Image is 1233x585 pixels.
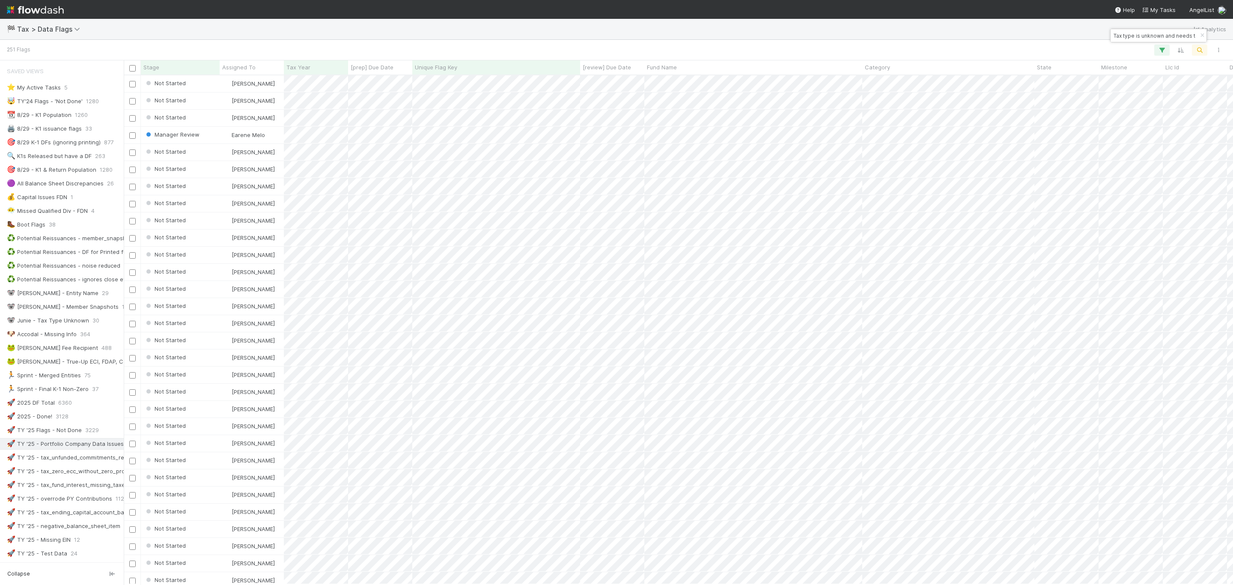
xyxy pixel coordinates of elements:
[7,303,15,310] span: 🐨
[1114,6,1135,14] div: Help
[155,217,186,224] span: Not Started
[7,316,15,324] span: 🐨
[232,269,275,275] span: [PERSON_NAME]
[80,329,90,340] span: 364
[155,200,186,206] span: Not Started
[865,63,890,72] span: Category
[232,508,275,515] span: [PERSON_NAME]
[122,301,137,312] span: 11237
[155,457,186,463] span: Not Started
[7,371,15,379] span: 🏃
[583,63,631,72] span: [review] Due Date
[155,371,186,378] span: Not Started
[49,219,56,230] span: 38
[7,397,55,408] div: 2025 DF Total
[64,82,68,93] span: 5
[129,201,136,207] input: Toggle Row Selected
[223,166,230,173] img: avatar_d45d11ee-0024-4901-936f-9df0a9cc3b4e.png
[129,269,136,276] input: Toggle Row Selected
[223,371,230,378] img: avatar_d45d11ee-0024-4901-936f-9df0a9cc3b4e.png
[415,63,457,72] span: Unique Flag Key
[7,193,15,200] span: 💰
[84,370,91,381] span: 75
[7,179,15,187] span: 🟣
[155,576,186,583] span: Not Started
[155,148,186,155] span: Not Started
[232,131,265,138] span: Earene Melo
[7,356,134,367] div: [PERSON_NAME] - True-Up ECI, FDAP, Carry
[232,388,275,395] span: [PERSON_NAME]
[129,132,136,139] input: Toggle Row Selected
[129,458,136,464] input: Toggle Row Selected
[7,481,15,488] span: 🚀
[129,492,136,498] input: Toggle Row Selected
[232,286,275,292] span: [PERSON_NAME]
[232,525,275,532] span: [PERSON_NAME]
[223,560,230,567] img: avatar_d45d11ee-0024-4901-936f-9df0a9cc3b4e.png
[7,207,15,214] span: 😶‍🌫️
[223,131,230,138] img: avatar_bc42736a-3f00-4d10-a11d-d22e63cdc729.png
[129,184,136,190] input: Toggle Row Selected
[129,424,136,430] input: Toggle Row Selected
[223,251,230,258] img: avatar_d45d11ee-0024-4901-936f-9df0a9cc3b4e.png
[155,268,186,275] span: Not Started
[223,406,230,412] img: avatar_d45d11ee-0024-4901-936f-9df0a9cc3b4e.png
[155,285,186,292] span: Not Started
[116,493,124,504] span: 112
[129,526,136,533] input: Toggle Row Selected
[155,114,186,121] span: Not Started
[155,439,186,446] span: Not Started
[1142,6,1176,13] span: My Tasks
[155,542,186,549] span: Not Started
[7,123,82,134] div: 8/29 - K1 issuance flags
[7,329,77,340] div: Accodal - Missing Info
[7,289,15,296] span: 🐨
[1218,6,1226,15] img: avatar_bc42736a-3f00-4d10-a11d-d22e63cdc729.png
[351,63,393,72] span: [prep] Due Date
[232,303,275,310] span: [PERSON_NAME]
[7,3,64,17] img: logo-inverted-e16ddd16eac7371096b0.svg
[85,425,99,436] span: 3229
[7,507,172,518] div: TY '25 - tax_ending_capital_account_balance_is_negative
[155,491,186,498] span: Not Started
[232,440,275,447] span: [PERSON_NAME]
[223,337,230,344] img: avatar_d45d11ee-0024-4901-936f-9df0a9cc3b4e.png
[7,384,89,394] div: Sprint - Final K-1 Non-Zero
[129,149,136,156] input: Toggle Row Selected
[155,354,186,361] span: Not Started
[7,467,15,475] span: 🚀
[223,114,230,121] img: avatar_d45d11ee-0024-4901-936f-9df0a9cc3b4e.png
[232,371,275,378] span: [PERSON_NAME]
[92,384,98,394] span: 37
[92,315,99,326] span: 30
[74,534,80,545] span: 12
[7,495,15,502] span: 🚀
[223,543,230,549] img: avatar_d45d11ee-0024-4901-936f-9df0a9cc3b4e.png
[155,405,186,412] span: Not Started
[7,260,120,271] div: Potential Reissuances - noise reduced
[223,80,230,87] img: avatar_d45d11ee-0024-4901-936f-9df0a9cc3b4e.png
[7,534,71,545] div: TY '25 - Missing EIN
[7,110,71,120] div: 8/29 - K1 Population
[223,234,230,241] img: avatar_d45d11ee-0024-4901-936f-9df0a9cc3b4e.png
[95,151,105,161] span: 263
[129,235,136,242] input: Toggle Row Selected
[7,399,15,406] span: 🚀
[7,439,124,449] div: TY '25 - Portfolio Company Data Issues
[129,578,136,584] input: Toggle Row Selected
[7,111,15,118] span: 📆
[7,480,137,490] div: TY '25 - tax_fund_interest_missing_taxed_as
[222,63,256,72] span: Assigned To
[7,151,92,161] div: K1s Released but have a DF
[155,182,186,189] span: Not Started
[223,97,230,104] img: avatar_d45d11ee-0024-4901-936f-9df0a9cc3b4e.png
[155,131,200,138] span: Manager Review
[56,411,68,422] span: 3128
[1189,6,1214,13] span: AngelList
[223,577,230,584] img: avatar_d45d11ee-0024-4901-936f-9df0a9cc3b4e.png
[85,123,92,134] span: 33
[129,287,136,293] input: Toggle Row Selected
[155,80,186,87] span: Not Started
[223,149,230,155] img: avatar_d45d11ee-0024-4901-936f-9df0a9cc3b4e.png
[223,286,230,292] img: avatar_d45d11ee-0024-4901-936f-9df0a9cc3b4e.png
